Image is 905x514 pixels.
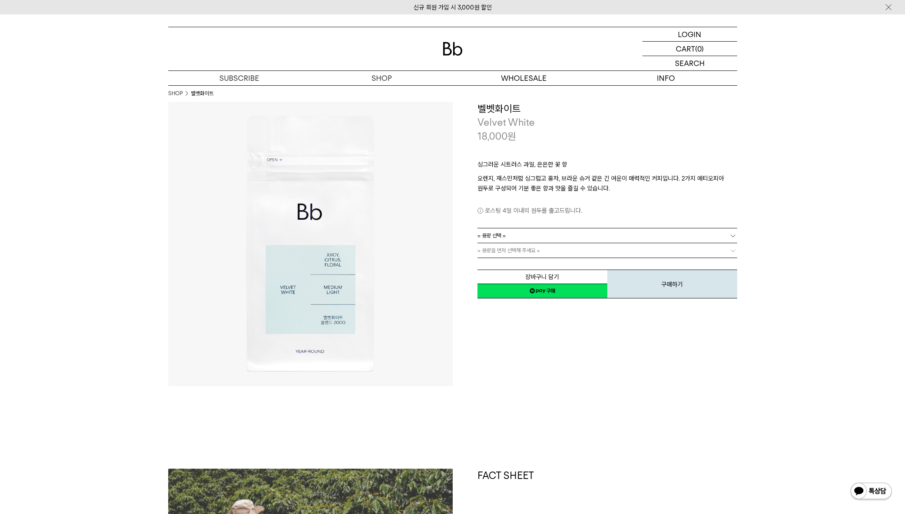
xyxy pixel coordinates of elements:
a: SHOP [310,71,453,85]
a: SUBSCRIBE [168,71,310,85]
p: 오렌지, 재스민처럼 싱그럽고 홍차, 브라운 슈거 같은 긴 여운이 매력적인 커피입니다. 2가지 에티오피아 원두로 구성되어 기분 좋은 향과 맛을 즐길 수 있습니다. [477,174,737,193]
p: 로스팅 4일 이내의 원두를 출고드립니다. [477,206,737,216]
span: = 용량 선택 = [477,228,506,243]
img: 카카오톡 채널 1:1 채팅 버튼 [850,482,893,502]
a: 신규 회원 가입 시 3,000원 할인 [414,4,492,11]
p: LOGIN [678,27,701,41]
p: 싱그러운 시트러스 과일, 은은한 꽃 향 [477,160,737,174]
img: 로고 [443,42,463,56]
p: CART [676,42,695,56]
a: LOGIN [642,27,737,42]
p: (0) [695,42,704,56]
button: 구매하기 [607,270,737,298]
p: INFO [595,71,737,85]
span: = 용량을 먼저 선택해 주세요 = [477,243,540,258]
p: 18,000 [477,129,516,143]
a: CART (0) [642,42,737,56]
img: 벨벳화이트 [168,102,453,386]
span: 원 [508,130,516,142]
button: 장바구니 담기 [477,270,607,284]
a: SHOP [168,89,183,98]
p: SEARCH [675,56,705,70]
p: Velvet White [477,115,737,129]
h3: 벨벳화이트 [477,102,737,116]
li: 벨벳화이트 [191,89,214,98]
a: 새창 [477,284,607,298]
p: WHOLESALE [453,71,595,85]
